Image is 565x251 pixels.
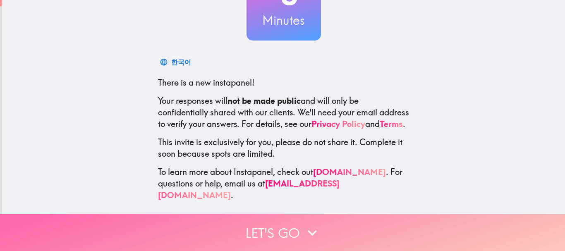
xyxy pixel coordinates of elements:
[171,56,191,68] div: 한국어
[158,77,254,88] span: There is a new instapanel!
[313,167,386,177] a: [DOMAIN_NAME]
[227,96,301,106] b: not be made public
[158,166,409,201] p: To learn more about Instapanel, check out . For questions or help, email us at .
[311,119,365,129] a: Privacy Policy
[158,95,409,130] p: Your responses will and will only be confidentially shared with our clients. We'll need your emai...
[247,12,321,29] h3: Minutes
[158,54,194,70] button: 한국어
[158,136,409,160] p: This invite is exclusively for you, please do not share it. Complete it soon because spots are li...
[380,119,403,129] a: Terms
[158,178,340,200] a: [EMAIL_ADDRESS][DOMAIN_NAME]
